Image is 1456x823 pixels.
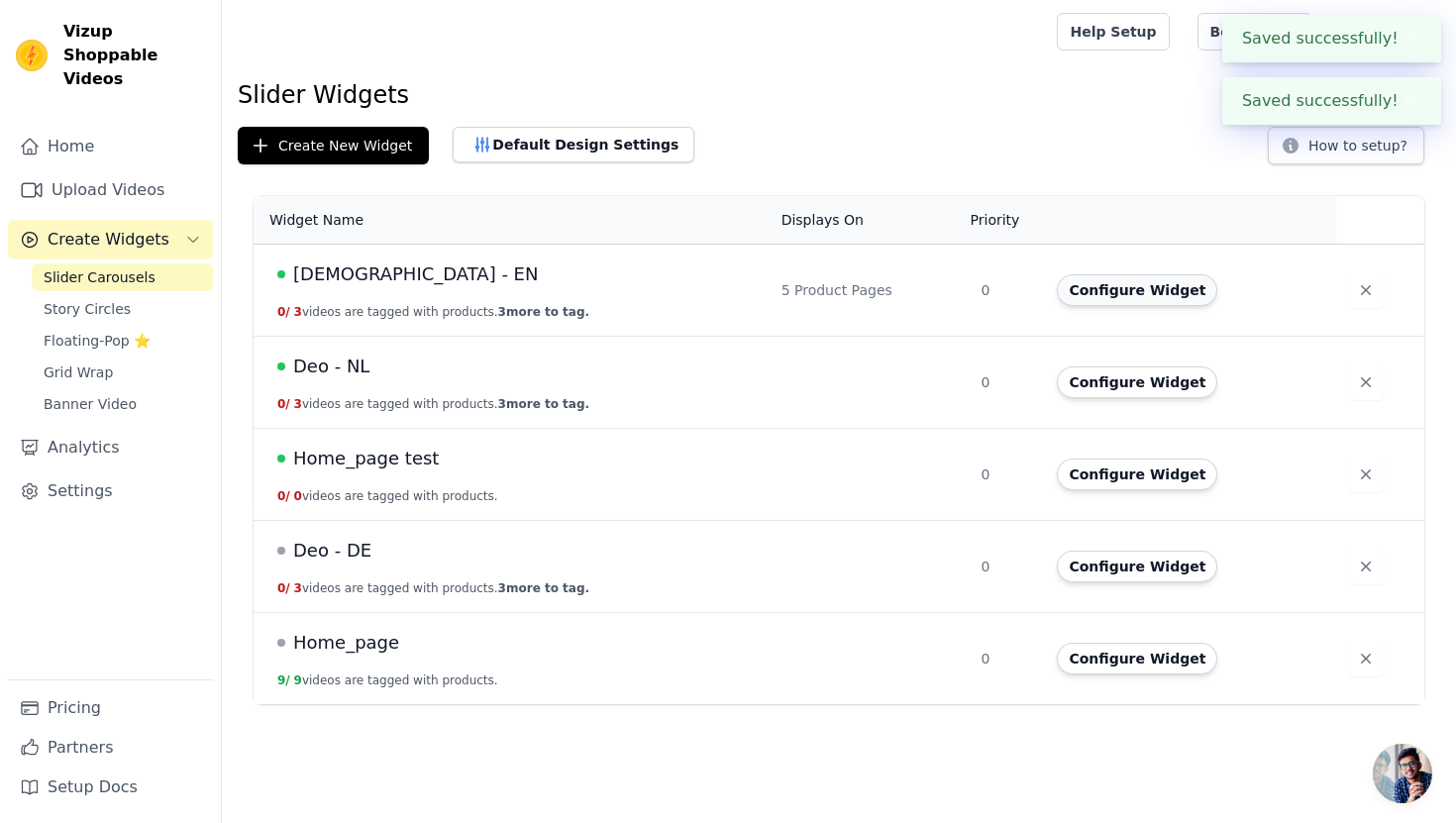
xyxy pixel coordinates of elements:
span: Live Published [277,455,285,463]
td: 0 [970,521,1046,613]
a: Setup Docs [8,768,213,807]
span: 9 / [277,673,290,687]
th: Widget Name [254,196,770,245]
button: Delete widget [1348,272,1384,308]
button: 9/ 9videos are tagged with products. [277,672,498,688]
span: 0 / [277,489,290,503]
a: Home [8,127,213,166]
button: 0/ 3videos are tagged with products.3more to tag. [277,396,589,412]
td: 0 [970,429,1046,521]
td: 0 [970,245,1046,337]
a: Open de chat [1373,744,1432,803]
a: Settings [8,471,213,511]
img: Vizup [16,40,48,71]
a: Upload Videos [8,170,213,210]
span: 3 more to tag. [498,305,589,319]
span: 3 [294,581,302,595]
button: Configure Widget [1057,459,1217,490]
button: Configure Widget [1057,643,1217,674]
span: 0 / [277,397,290,411]
button: Delete widget [1348,549,1384,584]
a: How to setup? [1268,141,1424,159]
a: Story Circles [32,295,213,323]
span: 3 more to tag. [498,581,589,595]
span: 0 / [277,581,290,595]
span: 3 [294,397,302,411]
a: Banner Video [32,390,213,418]
span: Story Circles [44,299,131,319]
th: Priority [970,196,1046,245]
button: Delete widget [1348,364,1384,400]
span: Draft Status [277,639,285,647]
a: Analytics [8,428,213,467]
span: Vizup Shoppable Videos [63,20,205,91]
div: Saved successfully! [1222,15,1441,62]
button: Close [1399,89,1421,113]
button: P Polarwise [1327,14,1440,50]
span: Grid Wrap [44,362,113,382]
span: Deo - NL [293,353,369,380]
span: Live Published [277,362,285,370]
span: 9 [294,673,302,687]
a: Grid Wrap [32,359,213,386]
button: Configure Widget [1057,366,1217,398]
button: How to setup? [1268,127,1424,164]
a: Partners [8,728,213,768]
a: Floating-Pop ⭐ [32,327,213,355]
span: Draft Status [277,547,285,555]
span: Slider Carousels [44,267,156,287]
button: Close [1399,27,1421,51]
td: 0 [970,337,1046,429]
span: Live Published [277,270,285,278]
span: 3 more to tag. [498,397,589,411]
div: 5 Product Pages [781,280,958,300]
div: Saved successfully! [1222,77,1441,125]
span: 0 [294,489,302,503]
span: Deo - DE [293,537,371,565]
a: Slider Carousels [32,263,213,291]
button: 0/ 3videos are tagged with products.3more to tag. [277,304,589,320]
button: Delete widget [1348,641,1384,676]
span: 3 [294,305,302,319]
span: Create Widgets [48,228,169,252]
span: [DEMOGRAPHIC_DATA] - EN [293,260,538,288]
span: Banner Video [44,394,137,414]
span: Floating-Pop ⭐ [44,331,151,351]
button: Delete widget [1348,457,1384,492]
button: Configure Widget [1057,551,1217,582]
button: 0/ 0videos are tagged with products. [277,488,498,504]
button: Create New Widget [238,127,429,164]
a: Help Setup [1057,13,1169,51]
button: Default Design Settings [453,127,694,162]
span: Home_page test [293,445,439,472]
td: 0 [970,613,1046,705]
button: Configure Widget [1057,274,1217,306]
button: Create Widgets [8,220,213,259]
p: Polarwise [1359,14,1440,50]
a: Book Demo [1197,13,1311,51]
a: Pricing [8,688,213,728]
span: Home_page [293,629,399,657]
button: 0/ 3videos are tagged with products.3more to tag. [277,580,589,596]
h1: Slider Widgets [238,79,1440,111]
span: 0 / [277,305,290,319]
th: Displays On [770,196,970,245]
